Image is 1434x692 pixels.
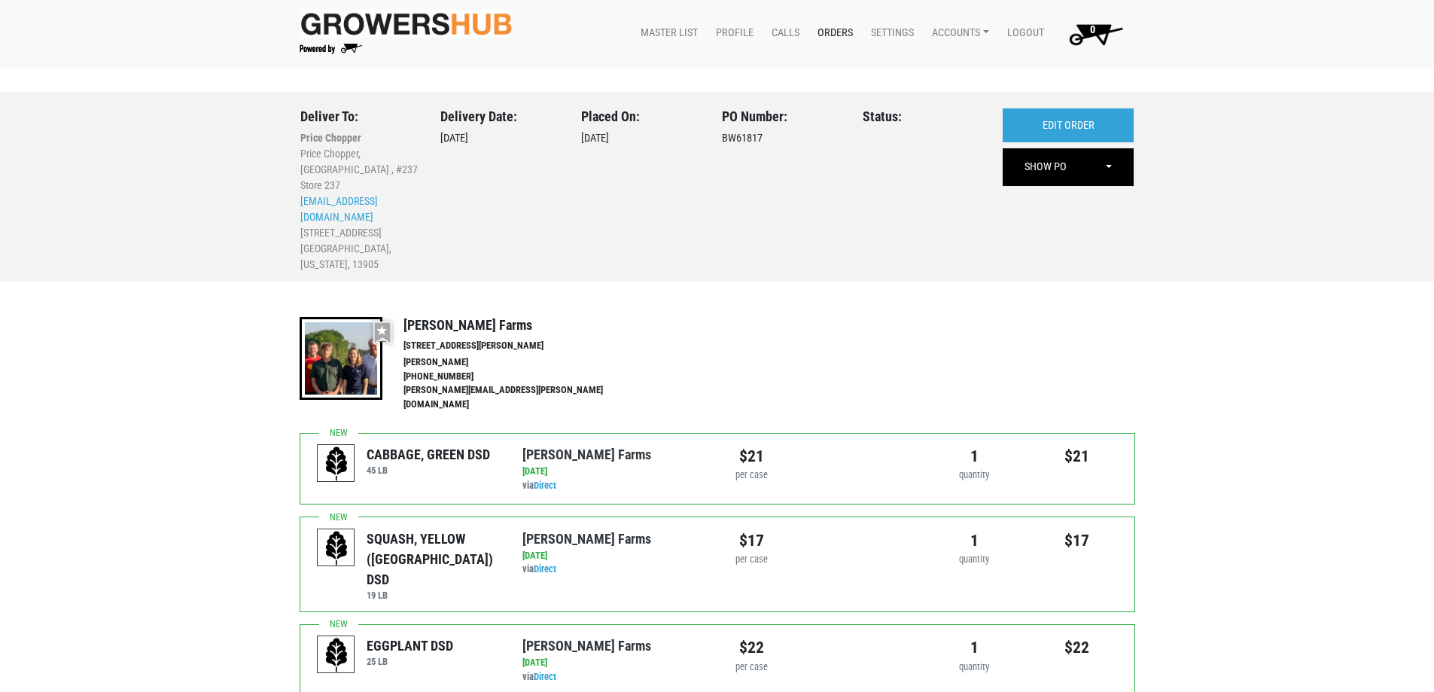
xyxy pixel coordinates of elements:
[300,146,419,178] li: Price Chopper, [GEOGRAPHIC_DATA] , #237
[403,383,635,412] li: [PERSON_NAME][EMAIL_ADDRESS][PERSON_NAME][DOMAIN_NAME]
[863,108,981,125] h3: Status:
[934,529,1015,553] div: 1
[522,549,705,563] div: [DATE]
[722,132,763,145] span: BW61817
[729,444,775,468] div: $21
[318,445,355,483] img: placeholder-variety-43d6402dacf2d531de610a020419775a.svg
[581,108,699,273] div: [DATE]
[300,132,361,144] b: Price Chopper
[522,447,651,462] a: [PERSON_NAME] Farms
[534,671,556,682] a: Direct
[959,553,989,565] span: quantity
[440,108,559,273] div: [DATE]
[367,656,453,667] h6: 25 LB
[367,590,500,601] h6: 19 LB
[367,636,453,656] div: EGGPLANT DSD
[934,444,1015,468] div: 1
[403,339,635,353] li: [STREET_ADDRESS][PERSON_NAME]
[704,19,760,47] a: Profile
[300,225,419,241] li: [STREET_ADDRESS]
[522,465,705,479] div: [DATE]
[300,317,382,400] img: thumbnail-8a08f3346781c529aa742b86dead986c.jpg
[318,636,355,674] img: placeholder-variety-43d6402dacf2d531de610a020419775a.svg
[920,19,995,47] a: Accounts
[729,468,775,483] div: per case
[1004,150,1087,184] a: SHOW PO
[403,370,635,384] li: [PHONE_NUMBER]
[959,469,989,480] span: quantity
[995,19,1050,47] a: Logout
[318,529,355,567] img: placeholder-variety-43d6402dacf2d531de610a020419775a.svg
[805,19,859,47] a: Orders
[300,178,419,194] li: Store 237
[522,656,705,684] div: via
[367,465,490,476] h6: 45 LB
[367,529,500,590] div: SQUASH, YELLOW ([GEOGRAPHIC_DATA]) DSD
[760,19,805,47] a: Calls
[403,355,635,370] li: [PERSON_NAME]
[729,529,775,553] div: $17
[1037,529,1118,553] div: $17
[729,660,775,675] div: per case
[522,465,705,493] div: via
[729,553,775,567] div: per case
[1037,444,1118,468] div: $21
[934,636,1015,660] div: 1
[300,195,378,223] a: [EMAIL_ADDRESS][DOMAIN_NAME]
[1062,19,1129,49] img: Cart
[534,563,556,575] a: Direct
[959,661,989,672] span: quantity
[1050,19,1135,49] a: 0
[629,19,704,47] a: Master List
[522,531,651,547] a: [PERSON_NAME] Farms
[300,108,419,125] h3: Deliver To:
[403,317,635,334] h4: [PERSON_NAME] Farms
[859,19,920,47] a: Settings
[729,636,775,660] div: $22
[300,10,513,38] img: original-fc7597fdc6adbb9d0e2ae620e786d1a2.jpg
[300,241,419,273] li: [GEOGRAPHIC_DATA], [US_STATE], 13905
[1037,636,1118,660] div: $22
[534,480,556,491] a: Direct
[440,108,559,125] h3: Delivery Date:
[1003,108,1134,143] a: EDIT ORDER
[581,108,699,125] h3: Placed On:
[522,656,705,670] div: [DATE]
[722,108,840,125] h3: PO Number:
[367,444,490,465] div: CABBAGE, GREEN DSD
[522,549,705,578] div: via
[300,44,362,54] img: Powered by Big Wheelbarrow
[1090,23,1095,36] span: 0
[522,638,651,654] a: [PERSON_NAME] Farms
